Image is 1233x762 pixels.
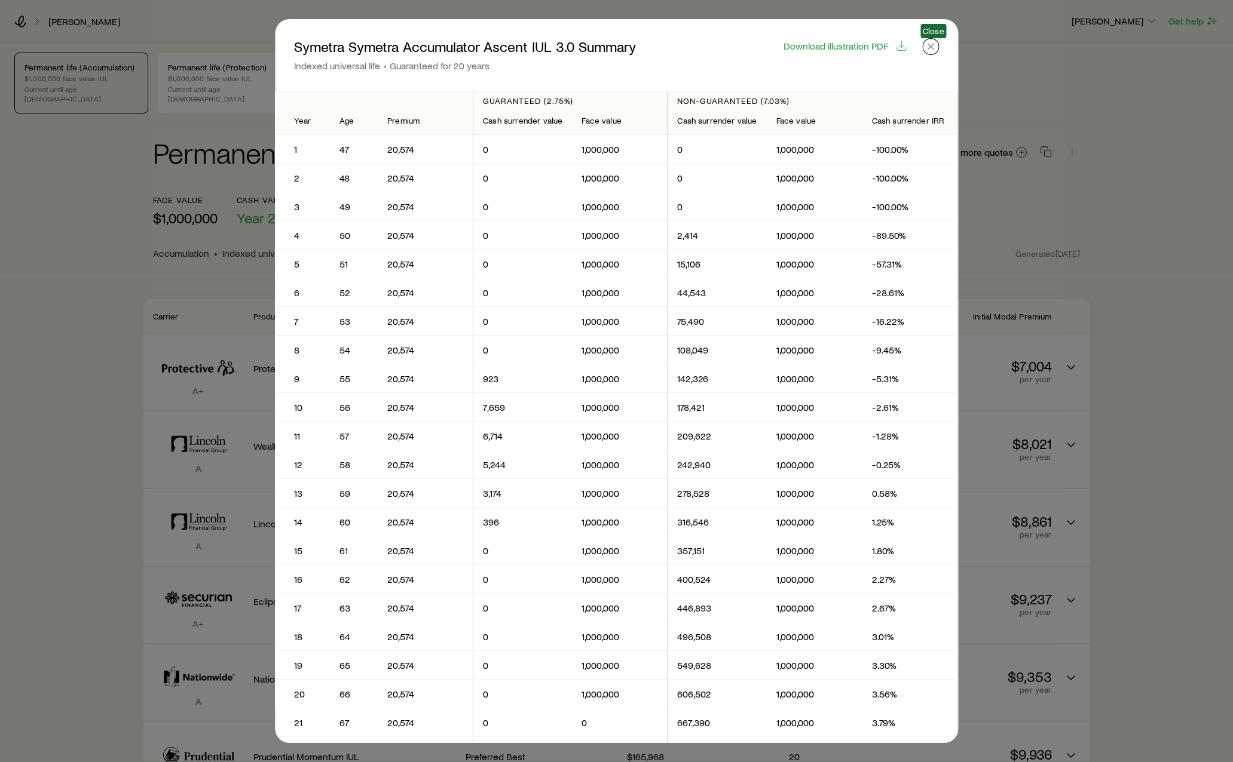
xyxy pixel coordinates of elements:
p: 1,000,000 [776,602,853,614]
p: 0 [484,344,563,356]
p: -5.31% [872,373,948,385]
p: 316,546 [678,516,757,528]
p: 1,000,000 [582,573,658,585]
p: 2.27% [872,573,948,585]
p: 1,000,000 [582,659,658,671]
p: 20,574 [388,373,464,385]
p: -0.25% [872,459,948,471]
p: 20,574 [388,573,464,585]
div: Cash surrender value [484,116,563,125]
p: 15,106 [678,258,757,270]
p: 400,524 [678,573,757,585]
p: 50 [340,229,369,241]
p: 2,414 [678,229,757,241]
p: 5,244 [484,459,563,471]
p: 1,000,000 [582,487,658,499]
p: 20,574 [388,487,464,499]
p: 53 [340,315,369,327]
p: 0 [484,172,563,184]
p: 2.67% [872,602,948,614]
p: 0 [484,229,563,241]
p: 64 [340,631,369,643]
p: 1,000,000 [776,459,853,471]
p: 1,000,000 [776,229,853,241]
p: 108,049 [678,344,757,356]
div: Year [294,116,311,125]
p: 51 [340,258,369,270]
p: 6 [294,287,311,299]
p: 1,000,000 [582,258,658,270]
p: 17 [294,602,311,614]
p: 1,000,000 [582,602,658,614]
p: 1,000,000 [582,401,658,413]
p: 20,574 [388,315,464,327]
p: 1,000,000 [776,201,853,213]
p: 1,000,000 [776,631,853,643]
p: -100.00% [872,143,948,155]
p: 396 [484,516,563,528]
p: 7 [294,315,311,327]
p: 44,543 [678,287,757,299]
p: 242,940 [678,459,757,471]
p: 3 [294,201,311,213]
p: 20,574 [388,201,464,213]
p: 1,000,000 [582,143,658,155]
p: 0 [484,201,563,213]
p: -2.61% [872,401,948,413]
p: 75,490 [678,315,757,327]
p: 1,000,000 [776,717,853,729]
p: 54 [340,344,369,356]
p: 0 [484,315,563,327]
span: Close [923,26,944,36]
p: 4 [294,229,311,241]
div: Cash surrender IRR [872,116,948,125]
span: Download illustration PDF [784,41,888,51]
p: 20,574 [388,172,464,184]
p: 65 [340,659,369,671]
button: Download illustration PDF [783,39,908,53]
div: Face value [582,116,658,125]
p: 20,574 [388,545,464,557]
p: -16.22% [872,315,948,327]
p: 0 [484,287,563,299]
p: 48 [340,172,369,184]
p: 1,000,000 [776,401,853,413]
p: 1 [294,143,311,155]
p: 549,628 [678,659,757,671]
p: 0 [484,573,563,585]
p: 1,000,000 [776,545,853,557]
p: 1,000,000 [776,430,853,442]
p: 8 [294,344,311,356]
p: 20,574 [388,688,464,700]
p: -100.00% [872,172,948,184]
p: 2 [294,172,311,184]
p: 20,574 [388,258,464,270]
div: Age [340,116,369,125]
p: 20,574 [388,717,464,729]
p: 1,000,000 [776,258,853,270]
p: 496,508 [678,631,757,643]
p: -89.50% [872,229,948,241]
p: 0 [484,258,563,270]
div: Face value [776,116,853,125]
div: Premium [388,116,464,125]
p: 1,000,000 [582,688,658,700]
p: 58 [340,459,369,471]
p: -1.28% [872,430,948,442]
p: 1,000,000 [582,631,658,643]
p: 0 [484,688,563,700]
p: 21 [294,717,311,729]
p: 20,574 [388,344,464,356]
p: 61 [340,545,369,557]
p: 1,000,000 [582,201,658,213]
p: Non-guaranteed (7.03%) [678,96,948,106]
p: 1,000,000 [582,344,658,356]
p: -28.61% [872,287,948,299]
p: 278,528 [678,487,757,499]
p: 5 [294,258,311,270]
p: 11 [294,430,311,442]
p: 667,390 [678,717,757,729]
p: 20,574 [388,659,464,671]
p: -9.45% [872,344,948,356]
p: 606,502 [678,688,757,700]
